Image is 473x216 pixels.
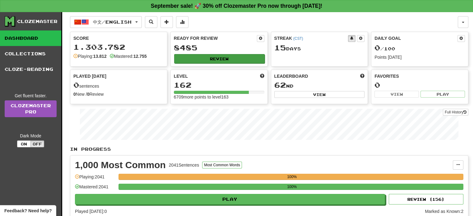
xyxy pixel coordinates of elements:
div: 1,000 Most Common [75,160,166,170]
div: Clozemaster [17,18,58,25]
div: 100% [120,184,463,190]
span: Level [174,73,188,79]
button: Add sentence to collection [160,16,173,28]
button: View [274,91,365,98]
button: Play [420,91,465,98]
span: Played [DATE]: 0 [75,209,107,214]
button: Full History [443,109,468,116]
span: Score more points to level up [260,73,264,79]
button: View [374,91,419,98]
strong: 0 [73,92,76,97]
div: 0 [374,81,465,89]
div: Ready for Review [174,35,257,41]
span: 62 [274,80,286,89]
p: In Progress [70,146,468,152]
div: Playing: [73,53,107,59]
span: 0 [374,43,380,52]
span: / 100 [374,46,395,51]
a: (CST) [293,36,303,41]
button: Play [75,194,385,205]
strong: 12.755 [133,54,147,59]
div: 2041 Sentences [169,162,199,168]
span: 中文 / English [93,19,132,25]
div: Streak [274,35,348,41]
div: Get fluent faster. [5,93,57,99]
div: Mastered: 2041 [75,184,115,194]
div: 162 [174,81,264,89]
button: Off [30,140,44,147]
span: 0 [73,80,79,89]
span: This week in points, UTC [360,73,364,79]
div: Day s [274,44,365,52]
span: Leaderboard [274,73,308,79]
div: sentences [73,81,164,89]
div: New / Review [73,91,164,97]
div: Daily Goal [374,35,457,42]
button: On [17,140,31,147]
span: Played [DATE] [73,73,106,79]
div: Favorites [374,73,465,79]
div: 100% [120,174,463,180]
div: Dark Mode [5,133,57,139]
span: 15 [274,43,286,52]
div: 6709 more points to level 163 [174,94,264,100]
strong: 0 [87,92,90,97]
button: Search sentences [145,16,157,28]
strong: 13.812 [93,54,107,59]
div: Score [73,35,164,41]
div: Points [DATE] [374,54,465,60]
span: Open feedback widget [4,208,52,214]
button: Most Common Words [202,162,242,168]
a: ClozemasterPro [5,100,57,117]
button: More stats [176,16,188,28]
button: 中文/English [70,16,142,28]
div: Mastered: [110,53,147,59]
div: 8485 [174,44,264,52]
button: Review [174,54,265,63]
strong: September sale! 🚀 30% off Clozemaster Pro now through [DATE]! [151,3,322,9]
button: Review (156) [389,194,463,205]
div: Marked as Known: 2 [425,208,463,214]
div: 1.303.782 [73,43,164,51]
div: nd [274,81,365,89]
div: Playing: 2041 [75,174,115,184]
